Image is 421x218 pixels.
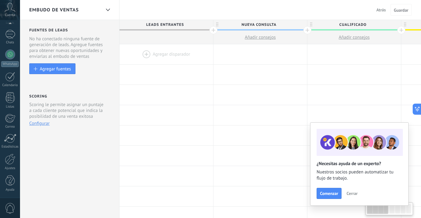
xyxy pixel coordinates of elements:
[1,61,19,67] div: WhatsApp
[29,28,111,33] h2: Fuentes de leads
[317,188,342,199] button: Comenzar
[1,166,19,170] div: Ajustes
[391,4,412,16] button: Guardar
[307,20,398,30] span: Cualificado
[320,191,338,196] span: Comenzar
[119,20,210,30] span: Leads Entrantes
[245,34,276,40] span: Añadir consejos
[1,41,19,45] div: Chats
[344,189,360,198] button: Cerrar
[119,20,213,29] div: Leads Entrantes
[317,161,402,167] h2: ¿Necesitas ayuda de un experto?
[376,7,386,13] span: Atrás
[40,66,71,71] div: Agregar fuentes
[346,191,358,196] span: Cerrar
[1,105,19,109] div: Listas
[307,20,401,29] div: Cualificado
[29,121,50,126] button: Configurar
[394,8,408,12] span: Guardar
[213,20,307,29] div: Nueva consulta
[213,20,304,30] span: Nueva consulta
[317,169,402,181] span: Nuestros socios pueden automatizar tu flujo de trabajo.
[5,13,15,17] span: Cuenta
[307,31,401,44] button: Añadir consejos
[1,83,19,87] div: Calendario
[29,94,47,99] h2: Scoring
[29,36,111,59] div: No ha conectado ninguna fuente de generación de leads. Agregue fuentes para obtener nuevas oportu...
[1,125,19,129] div: Correo
[29,63,75,74] button: Agregar fuentes
[213,31,307,44] button: Añadir consejos
[29,102,106,119] p: Scoring le permite asignar un puntaje a cada cliente potencial que indica la posibilidad de una v...
[29,7,79,13] span: Embudo de ventas
[103,4,113,16] div: Embudo de ventas
[339,34,370,40] span: Añadir consejos
[1,145,19,149] div: Estadísticas
[1,188,19,192] div: Ayuda
[374,5,388,14] button: Atrás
